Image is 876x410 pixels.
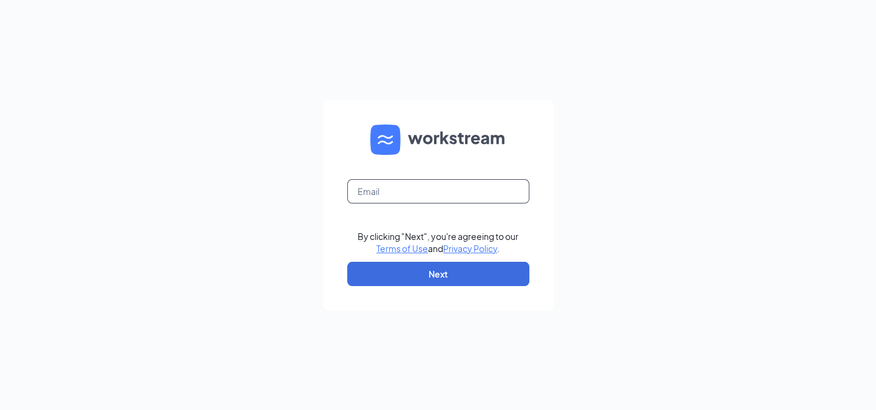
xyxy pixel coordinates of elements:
[347,262,529,286] button: Next
[376,243,428,254] a: Terms of Use
[370,125,506,155] img: WS logo and Workstream text
[443,243,497,254] a: Privacy Policy
[347,179,529,203] input: Email
[358,230,518,255] div: By clicking "Next", you're agreeing to our and .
